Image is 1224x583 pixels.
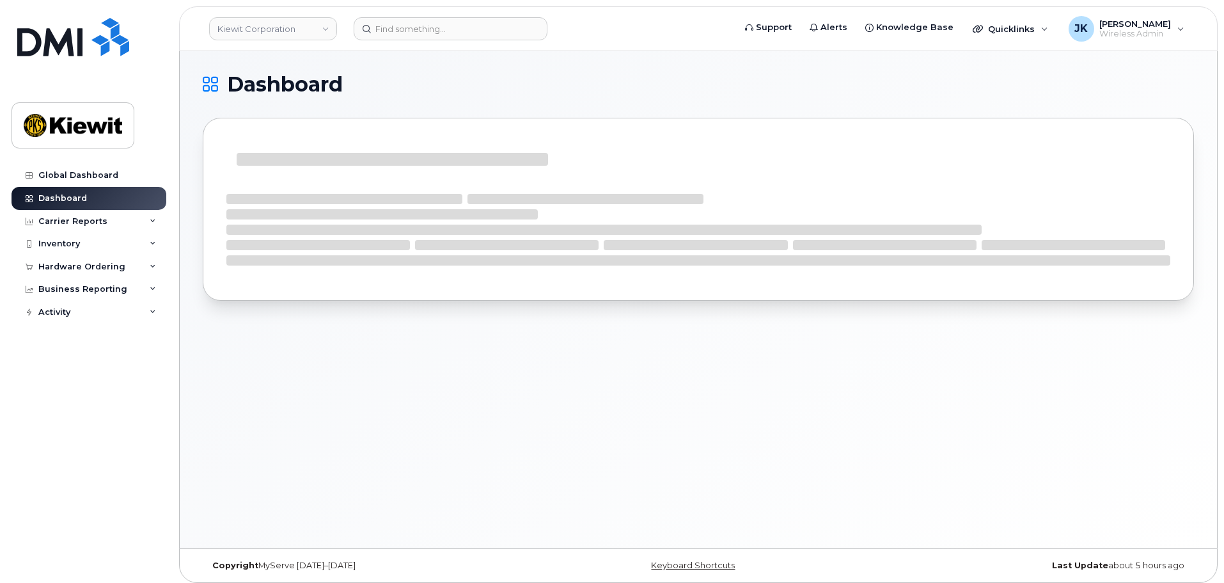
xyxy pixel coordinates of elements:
[203,561,533,571] div: MyServe [DATE]–[DATE]
[863,561,1194,571] div: about 5 hours ago
[227,75,343,94] span: Dashboard
[651,561,735,570] a: Keyboard Shortcuts
[1052,561,1108,570] strong: Last Update
[212,561,258,570] strong: Copyright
